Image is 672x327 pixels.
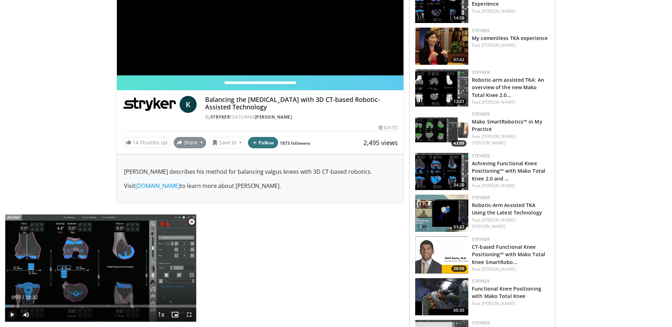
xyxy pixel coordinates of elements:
a: CT-based Functional Knee Positioning™ with Mako Total Knee SmartRobo… [472,243,545,265]
a: [PERSON_NAME] [482,266,515,272]
div: Feat. [472,300,549,307]
a: [PERSON_NAME] [482,8,515,14]
a: [PERSON_NAME] [482,300,515,306]
button: Mute [19,308,33,322]
a: Mako SmartRobotics™ in My Practice [472,118,542,132]
span: 43:09 [451,140,467,147]
a: 51:37 [415,195,468,232]
a: Stryker [472,111,490,117]
div: Feat. [472,42,549,48]
div: Feat. [472,99,549,105]
img: Stryker [123,96,177,113]
button: Enable picture-in-picture mode [168,308,182,322]
a: [PERSON_NAME] [472,223,506,229]
a: 14 Thumbs Up [123,137,171,148]
a: [PERSON_NAME] [482,42,515,48]
a: [PERSON_NAME], [482,217,516,223]
span: 14 [133,139,139,146]
div: By FEATURING [205,114,398,120]
span: 34:20 [451,182,467,188]
a: 20:56 [415,236,468,274]
a: Stryker [472,69,490,75]
a: [PERSON_NAME], [482,133,516,139]
a: My cementless TKA experience [472,35,548,41]
span: 16:32 [26,294,38,300]
span: 60:30 [451,307,467,314]
span: 14:50 [451,15,467,21]
img: f2610986-4998-4029-b25b-be01ddb61645.150x105_q85_crop-smart_upscale.jpg [415,153,468,190]
a: 43:09 [415,111,468,148]
a: 60:30 [415,278,468,315]
a: K [180,96,197,113]
a: [DOMAIN_NAME] [135,182,180,190]
span: 51:37 [451,224,467,230]
div: Feat. [472,183,549,189]
button: Save to [209,137,245,148]
span: / [23,294,24,300]
div: Feat. [472,8,549,15]
a: Stryker [210,114,230,120]
span: Comments 0 [117,220,404,229]
img: ab09adc8-84c0-4f85-97d0-24e2f674aa9a.150x105_q85_crop-smart_upscale.jpg [415,278,468,315]
h4: Balancing the [MEDICAL_DATA] with 3D CT-based Robotic-Assisted Technology [205,96,398,111]
a: Stryker [472,236,490,242]
a: [PERSON_NAME] [482,183,515,189]
p: [PERSON_NAME] describes his method for balancing valgus knees with 3D CT-based robotics. [124,167,397,176]
a: 34:20 [415,153,468,190]
p: Visit to learn more about [PERSON_NAME]. [124,182,397,190]
a: Stryker [472,320,490,326]
a: 07:42 [415,28,468,65]
img: 3ed3d49b-c22b-49e8-bd74-1d9565e20b04.150x105_q85_crop-smart_upscale.jpg [415,69,468,107]
img: 013b1142-0ce0-4cd1-a773-8853c1fdc0f6.150x105_q85_crop-smart_upscale.jpg [415,236,468,274]
a: Functional Knee Positioning with Mako Total Knee [472,285,541,299]
button: Playback Rate [154,308,168,322]
div: Feat. [472,266,549,272]
a: [PERSON_NAME] [472,140,506,146]
div: Feat. [472,217,549,230]
img: 4b492601-1f86-4970-ad60-0382e120d266.150x105_q85_crop-smart_upscale.jpg [415,28,468,65]
video-js: Video Player [5,214,196,322]
button: Share [174,137,207,148]
span: 2,495 views [363,138,398,147]
button: Close [185,214,199,229]
img: e9d89239-f1e7-4003-95fd-cd6b4a6824e8.150x105_q85_crop-smart_upscale.jpg [415,195,468,232]
button: Follow [248,137,278,148]
div: Feat. [472,133,549,146]
a: Stryker [472,153,490,159]
a: [PERSON_NAME] [482,99,515,105]
a: 1873 followers [280,140,310,146]
span: 20:56 [451,265,467,272]
span: 12:31 [451,98,467,105]
div: Progress Bar [5,305,196,308]
a: Stryker [472,195,490,201]
a: Achieving Functional Knee Positioning™ with Mako Total Knee 2.0 and … [472,160,545,182]
a: 12:31 [415,69,468,107]
button: Play [5,308,19,322]
span: 0:07 [11,294,21,300]
a: Robotic-Arm Assisted TKA Using the Latest Technology [472,202,542,216]
a: Robotic-arm assisted TKA: An overview of the new Mako Total Knee 2.0… [472,76,544,98]
div: [DATE] [379,125,398,131]
button: Fullscreen [182,308,196,322]
a: [PERSON_NAME] [255,114,292,120]
a: Stryker [472,278,490,284]
span: 07:42 [451,57,467,63]
a: Stryker [472,28,490,34]
img: 6447fcf3-292f-4e91-9cb4-69224776b4c9.150x105_q85_crop-smart_upscale.jpg [415,111,468,148]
